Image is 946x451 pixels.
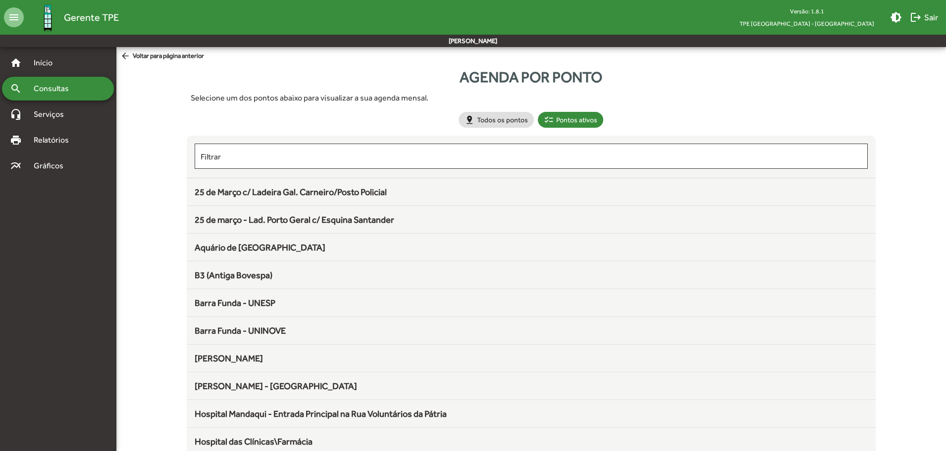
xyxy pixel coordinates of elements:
[120,51,133,62] mat-icon: arrow_back
[195,353,263,363] span: [PERSON_NAME]
[28,134,82,146] span: Relatórios
[195,325,286,336] span: Barra Funda - UNINOVE
[10,57,22,69] mat-icon: home
[910,8,938,26] span: Sair
[10,134,22,146] mat-icon: print
[538,112,603,128] mat-chip: Pontos ativos
[544,115,554,125] mat-icon: checklist
[732,5,882,17] div: Versão: 1.8.1
[32,1,64,34] img: Logo
[890,11,902,23] mat-icon: brightness_medium
[187,66,876,88] div: Agenda por ponto
[28,160,77,172] span: Gráficos
[910,11,922,23] mat-icon: logout
[195,298,275,308] span: Barra Funda - UNESP
[120,51,204,62] span: Voltar para página anterior
[4,7,24,27] mat-icon: menu
[195,187,387,197] span: 25 de Março c/ Ladeira Gal. Carneiro/Posto Policial
[195,270,272,280] span: B3 (Antiga Bovespa)
[195,408,447,419] span: Hospital Mandaqui - Entrada Principal na Rua Voluntários da Pátria
[28,83,82,95] span: Consultas
[459,112,534,128] mat-chip: Todos os pontos
[195,214,394,225] span: 25 de março - Lad. Porto Geral c/ Esquina Santander
[24,1,119,34] a: Gerente TPE
[195,436,313,447] span: Hospital das Clínicas\Farmácia
[64,9,119,25] span: Gerente TPE
[465,115,474,125] mat-icon: pin_drop
[28,108,77,120] span: Serviços
[732,17,882,30] span: TPE [GEOGRAPHIC_DATA] - [GEOGRAPHIC_DATA]
[195,381,357,391] span: [PERSON_NAME] - [GEOGRAPHIC_DATA]
[191,92,872,104] div: Selecione um dos pontos abaixo para visualizar a sua agenda mensal.
[195,242,325,252] span: Aquário de [GEOGRAPHIC_DATA]
[10,160,22,172] mat-icon: multiline_chart
[10,108,22,120] mat-icon: headset_mic
[906,8,942,26] button: Sair
[10,83,22,95] mat-icon: search
[28,57,67,69] span: Início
